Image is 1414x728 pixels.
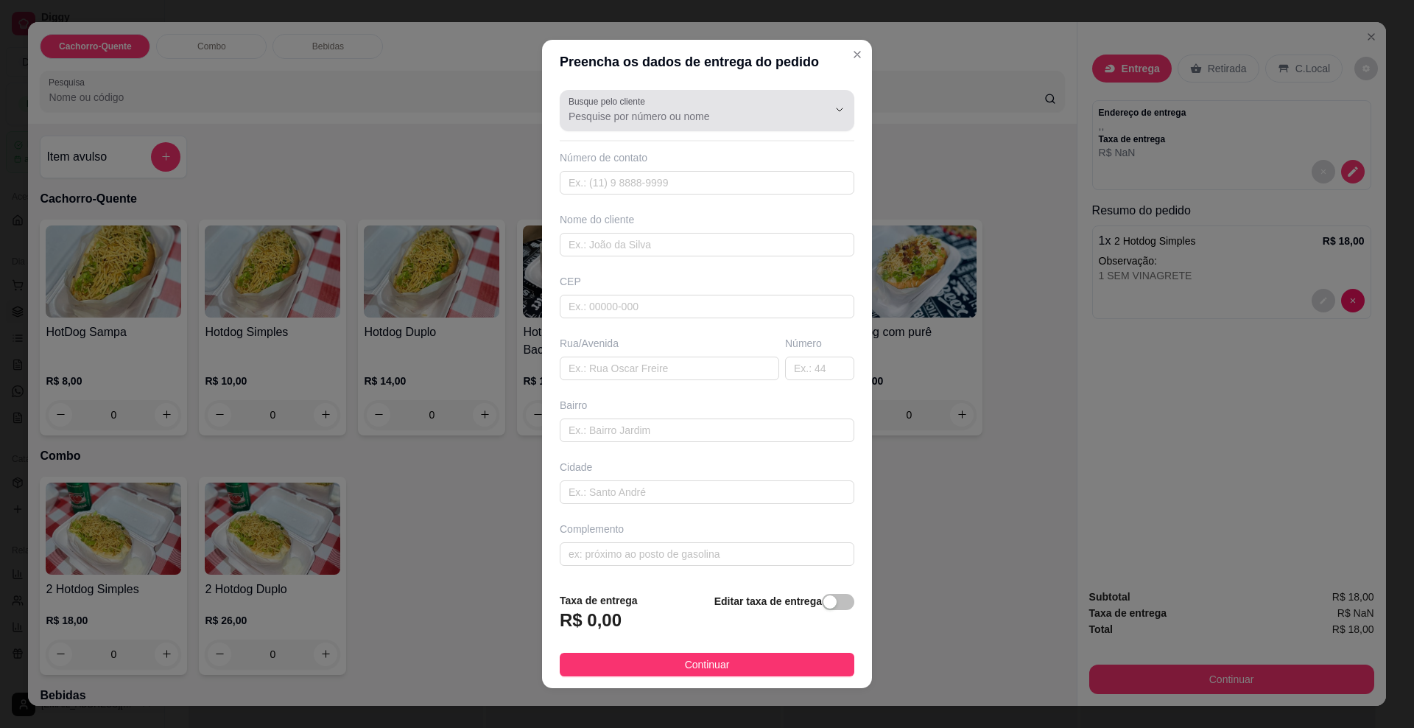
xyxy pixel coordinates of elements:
button: Show suggestions [828,98,851,122]
div: Número [785,336,854,351]
div: CEP [560,274,854,289]
input: Ex.: Santo André [560,480,854,504]
strong: Taxa de entrega [560,595,638,606]
h3: R$ 0,00 [560,609,622,632]
input: Ex.: 00000-000 [560,295,854,318]
label: Busque pelo cliente [569,95,650,108]
div: Complemento [560,522,854,536]
input: Ex.: 44 [785,357,854,380]
button: Continuar [560,653,854,676]
input: Ex.: Bairro Jardim [560,419,854,442]
button: Close [845,43,869,66]
input: Ex.: Rua Oscar Freire [560,357,779,380]
span: Continuar [685,657,730,673]
div: Rua/Avenida [560,336,779,351]
input: Busque pelo cliente [569,109,804,124]
div: Cidade [560,460,854,475]
input: Ex.: (11) 9 8888-9999 [560,171,854,195]
strong: Editar taxa de entrega [714,595,822,607]
div: Número de contato [560,150,854,165]
header: Preencha os dados de entrega do pedido [542,40,872,84]
div: Nome do cliente [560,212,854,227]
input: ex: próximo ao posto de gasolina [560,542,854,566]
div: Bairro [560,398,854,413]
input: Ex.: João da Silva [560,233,854,256]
